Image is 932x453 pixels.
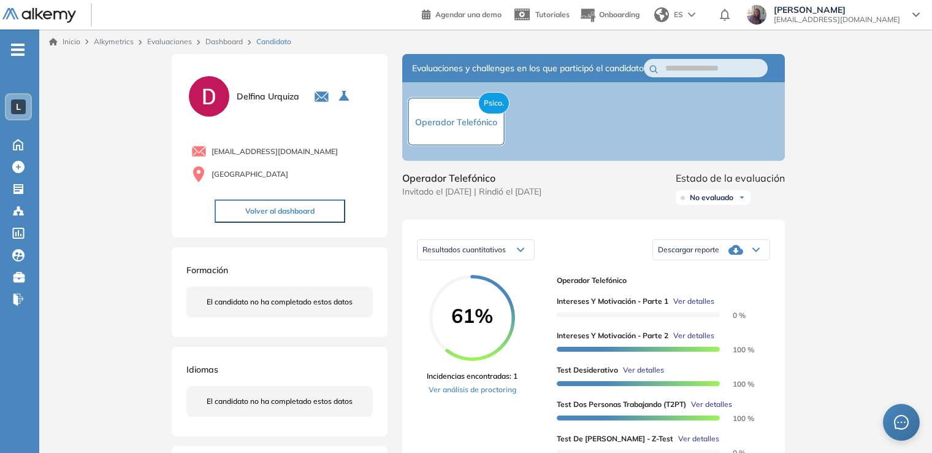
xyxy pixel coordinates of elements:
button: Ver detalles [668,330,714,341]
span: Agendar una demo [435,10,502,19]
span: ES [674,9,683,20]
button: Ver detalles [686,399,732,410]
a: Evaluaciones [147,37,192,46]
span: Operador Telefónico [415,117,497,128]
img: Logo [2,8,76,23]
span: Intereses y Motivación - Parte 2 [557,330,668,341]
span: Resultados cuantitativos [422,245,506,254]
span: Candidato [256,36,291,47]
span: Descargar reporte [658,245,719,255]
span: Incidencias encontradas: 1 [427,371,518,382]
span: 100 % [718,345,754,354]
span: 100 % [718,379,754,389]
button: Onboarding [579,2,640,28]
span: Ver detalles [673,296,714,307]
span: [EMAIL_ADDRESS][DOMAIN_NAME] [774,15,900,25]
a: Inicio [49,36,80,47]
span: Ver detalles [678,433,719,444]
button: Seleccione la evaluación activa [334,85,356,107]
span: L [16,102,21,112]
span: [PERSON_NAME] [774,5,900,15]
span: Evaluaciones y challenges en los que participó el candidato [412,62,644,75]
span: message [894,415,909,430]
span: Tutoriales [535,10,570,19]
a: Ver análisis de proctoring [427,384,518,395]
button: Volver al dashboard [215,199,345,223]
span: Test Dos Personas Trabajando (T2PT) [557,399,686,410]
button: Ver detalles [668,296,714,307]
span: Test Desiderativo [557,365,618,376]
span: El candidato no ha completado estos datos [207,396,353,407]
img: Ícono de flecha [738,194,746,201]
span: Ver detalles [623,365,664,376]
a: Agendar una demo [422,6,502,21]
span: Operador Telefónico [402,171,541,185]
span: Intereses y Motivación - Parte 1 [557,296,668,307]
span: Onboarding [599,10,640,19]
span: 0 % [718,311,746,320]
img: arrow [688,12,695,17]
span: Alkymetrics [94,37,134,46]
img: PROFILE_MENU_LOGO_USER [186,74,232,119]
span: Idiomas [186,364,218,375]
span: Psico. [478,92,510,114]
span: Ver detalles [673,330,714,341]
span: Formación [186,265,228,276]
span: Ver detalles [691,399,732,410]
span: Test de [PERSON_NAME] - Z-Test [557,433,673,444]
span: Estado de la evaluación [676,171,785,185]
span: Invitado el [DATE] | Rindió el [DATE] [402,185,541,198]
span: 100 % [718,414,754,423]
span: [EMAIL_ADDRESS][DOMAIN_NAME] [212,146,338,157]
span: [GEOGRAPHIC_DATA] [212,169,288,180]
button: Ver detalles [673,433,719,444]
i: - [11,48,25,51]
a: Dashboard [205,37,243,46]
button: Ver detalles [618,365,664,376]
span: El candidato no ha completado estos datos [207,296,353,308]
span: Operador Telefónico [557,275,760,286]
img: world [654,7,669,22]
span: 61% [429,306,515,325]
span: No evaluado [690,193,733,203]
span: Delfina Urquiza [237,90,299,103]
